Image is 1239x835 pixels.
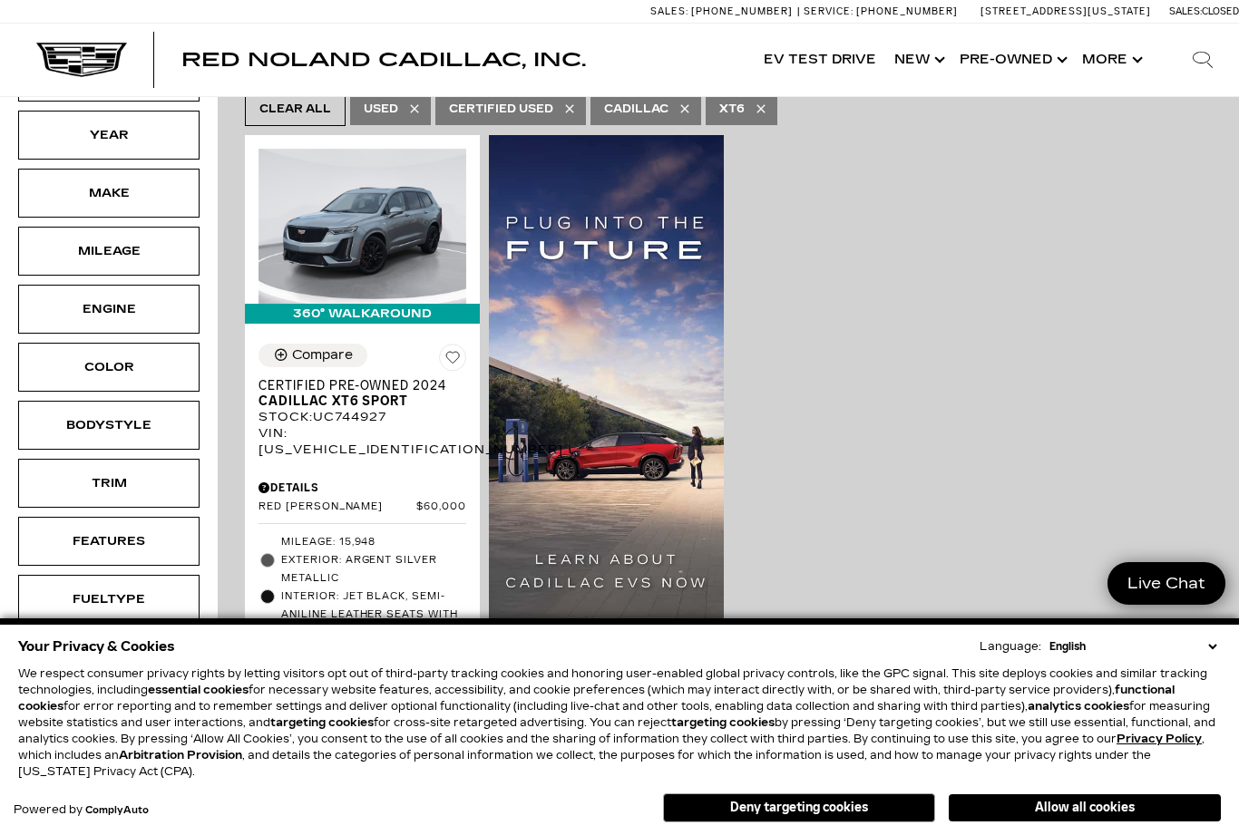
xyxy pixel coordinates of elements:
[439,344,466,378] button: Save Vehicle
[259,500,416,514] span: Red [PERSON_NAME]
[980,641,1041,652] div: Language:
[797,6,962,16] a: Service: [PHONE_NUMBER]
[63,125,154,145] div: Year
[951,24,1073,96] a: Pre-Owned
[270,716,374,729] strong: targeting cookies
[281,587,466,660] span: Interior: Jet Black, Semi-Aniline Leather Seats with Chevron-Perforated inserts
[18,459,200,508] div: TrimTrim
[671,716,775,729] strong: targeting cookies
[63,531,154,551] div: Features
[885,24,951,96] a: New
[259,378,453,393] span: Certified Pre-Owned 2024
[364,98,398,121] span: Used
[63,473,154,493] div: Trim
[1117,733,1202,745] a: Privacy Policy
[259,533,466,551] li: Mileage: 15,948
[18,227,200,276] div: MileageMileage
[181,51,586,69] a: Red Noland Cadillac, Inc.
[449,98,553,121] span: Certified Used
[259,425,466,458] div: VIN: [US_VEHICLE_IDENTIFICATION_NUMBER]
[259,409,466,425] div: Stock : UC744927
[259,378,466,409] a: Certified Pre-Owned 2024Cadillac XT6 Sport
[719,98,745,121] span: XT6
[148,684,249,696] strong: essential cookies
[245,304,480,324] div: 360° WalkAround
[663,793,935,822] button: Deny targeting cookies
[18,401,200,450] div: BodystyleBodystyle
[63,357,154,377] div: Color
[604,98,668,121] span: Cadillac
[1045,638,1221,655] select: Language Select
[63,589,154,609] div: Fueltype
[119,749,242,762] strong: Arbitration Provision
[1169,5,1202,17] span: Sales:
[281,551,466,587] span: Exterior: Argent Silver Metallic
[259,98,331,121] span: Clear All
[63,241,154,261] div: Mileage
[804,5,854,17] span: Service:
[18,634,175,659] span: Your Privacy & Cookies
[259,149,466,305] img: 2024 Cadillac XT6 Sport
[856,5,958,17] span: [PHONE_NUMBER]
[755,24,885,96] a: EV Test Drive
[1073,24,1148,96] button: More
[259,480,466,496] div: Pricing Details - Certified Pre-Owned 2024 Cadillac XT6 Sport
[63,415,154,435] div: Bodystyle
[14,804,149,816] div: Powered by
[18,111,200,160] div: YearYear
[416,500,466,514] span: $60,000
[650,5,688,17] span: Sales:
[650,6,797,16] a: Sales: [PHONE_NUMBER]
[18,575,200,624] div: FueltypeFueltype
[980,5,1151,17] a: [STREET_ADDRESS][US_STATE]
[259,344,367,367] button: Compare Vehicle
[259,393,453,409] span: Cadillac XT6 Sport
[63,183,154,203] div: Make
[85,805,149,816] a: ComplyAuto
[949,794,1221,821] button: Allow all cookies
[691,5,793,17] span: [PHONE_NUMBER]
[18,665,1221,780] p: We respect consumer privacy rights by letting visitors opt out of third-party tracking cookies an...
[18,169,200,218] div: MakeMake
[259,500,466,514] a: Red [PERSON_NAME] $60,000
[1107,562,1225,605] a: Live Chat
[292,347,353,364] div: Compare
[181,49,586,71] span: Red Noland Cadillac, Inc.
[18,517,200,566] div: FeaturesFeatures
[18,285,200,334] div: EngineEngine
[1202,5,1239,17] span: Closed
[36,43,127,77] img: Cadillac Dark Logo with Cadillac White Text
[1028,700,1129,713] strong: analytics cookies
[1118,573,1215,594] span: Live Chat
[63,299,154,319] div: Engine
[18,343,200,392] div: ColorColor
